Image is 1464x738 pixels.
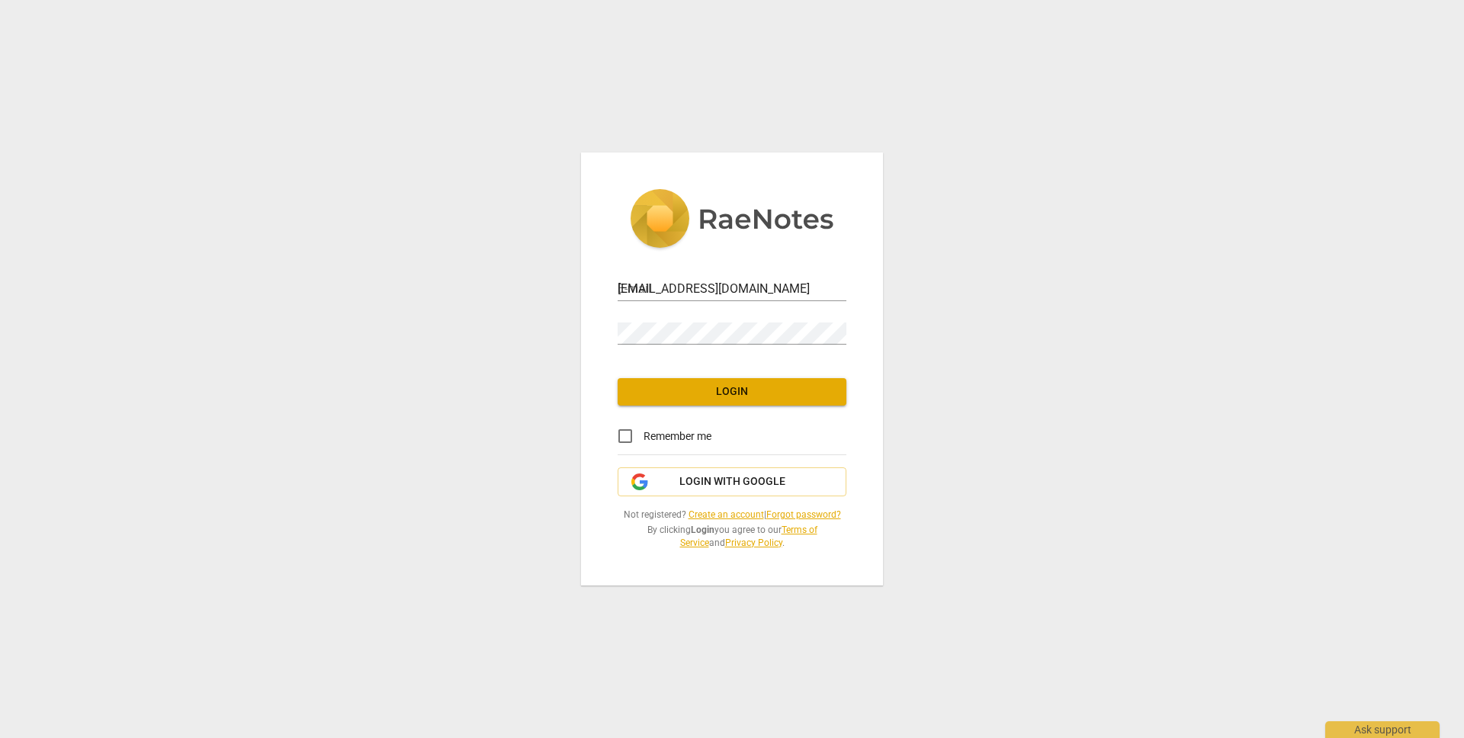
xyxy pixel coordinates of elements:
[630,189,834,252] img: 5ac2273c67554f335776073100b6d88f.svg
[618,378,846,406] button: Login
[680,525,817,548] a: Terms of Service
[766,509,841,520] a: Forgot password?
[689,509,764,520] a: Create an account
[1325,721,1440,738] div: Ask support
[618,467,846,496] button: Login with Google
[679,474,785,489] span: Login with Google
[618,509,846,521] span: Not registered? |
[644,428,711,444] span: Remember me
[725,537,782,548] a: Privacy Policy
[630,384,834,399] span: Login
[618,524,846,549] span: By clicking you agree to our and .
[691,525,714,535] b: Login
